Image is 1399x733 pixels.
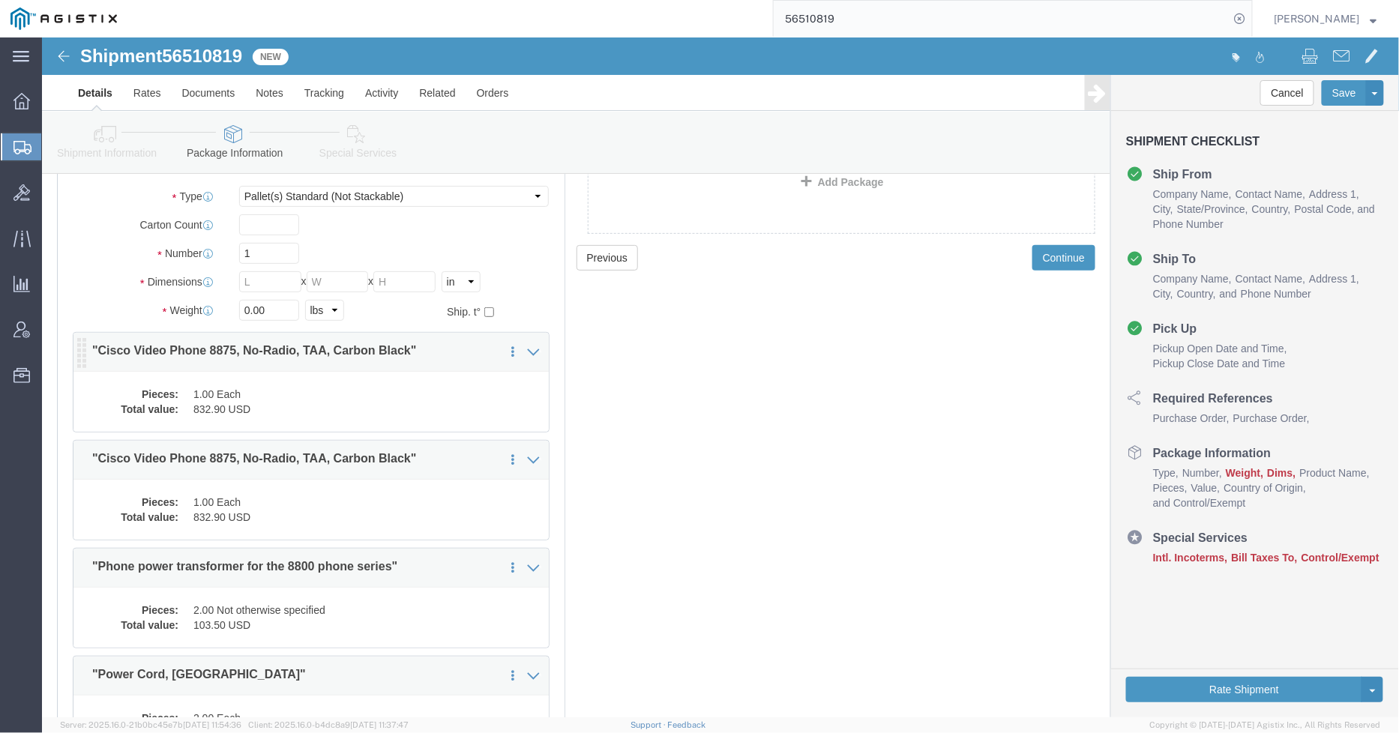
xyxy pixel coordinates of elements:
input: Search for shipment number, reference number [774,1,1230,37]
span: Client: 2025.16.0-b4dc8a9 [248,720,409,729]
span: [DATE] 11:37:47 [350,720,409,729]
span: Copyright © [DATE]-[DATE] Agistix Inc., All Rights Reserved [1150,719,1381,732]
img: logo [10,7,117,30]
span: Server: 2025.16.0-21b0bc45e7b [60,720,241,729]
span: [DATE] 11:54:36 [183,720,241,729]
button: [PERSON_NAME] [1274,10,1378,28]
span: Andrew Wacyra [1275,10,1360,27]
iframe: FS Legacy Container [42,37,1399,717]
a: Support [631,720,668,729]
a: Feedback [668,720,706,729]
